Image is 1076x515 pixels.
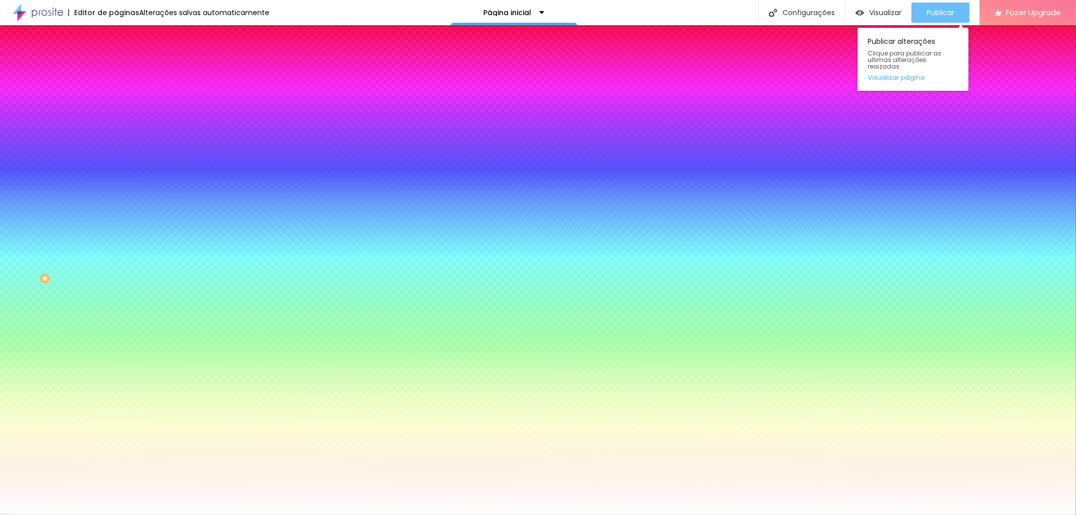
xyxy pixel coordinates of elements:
span: Clique para publicar as ultimas alterações reaizadas [868,50,958,70]
button: Publicar [912,3,970,23]
span: Visualizar [869,9,901,17]
img: Icone [769,9,777,17]
span: Publicar [927,9,954,17]
div: Publicar alterações [858,28,969,91]
div: Alterações salvas automaticamente [139,9,269,16]
p: Página inicial [484,9,532,16]
img: view-1.svg [856,9,864,17]
a: Visualizar página [868,74,958,81]
span: Fazer Upgrade [1006,8,1061,17]
button: Visualizar [845,3,912,23]
div: Editor de páginas [68,9,139,16]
